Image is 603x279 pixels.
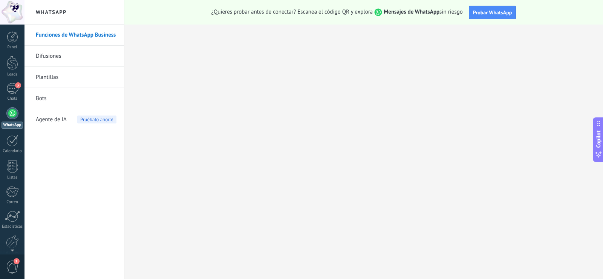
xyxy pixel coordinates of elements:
span: Copilot [595,130,602,148]
li: Bots [24,88,124,109]
span: Agente de IA [36,109,67,130]
div: Estadísticas [2,224,23,229]
div: Correo [2,200,23,205]
div: Calendario [2,149,23,154]
span: 3 [15,82,21,88]
div: Listas [2,175,23,180]
li: Plantillas [24,67,124,88]
span: Pruébalo ahora! [77,116,116,123]
a: Funciones de WhatsApp Business [36,25,116,46]
strong: Mensajes de WhatsApp [384,8,439,15]
div: Chats [2,96,23,101]
li: Difusiones [24,46,124,67]
button: Probar WhatsApp [469,6,516,19]
div: WhatsApp [2,122,23,129]
span: ¿Quieres probar antes de conectar? Escanea el código QR y explora sin riesgo [211,8,463,16]
a: Bots [36,88,116,109]
li: Agente de IA [24,109,124,130]
div: Panel [2,45,23,50]
a: Agente de IAPruébalo ahora! [36,109,116,130]
span: Probar WhatsApp [473,9,512,16]
span: 1 [14,258,20,264]
a: Difusiones [36,46,116,67]
a: Plantillas [36,67,116,88]
li: Funciones de WhatsApp Business [24,25,124,46]
div: Leads [2,72,23,77]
